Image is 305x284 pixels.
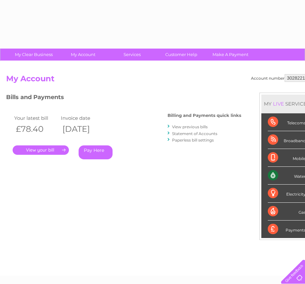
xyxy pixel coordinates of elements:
[56,49,110,61] a: My Account
[13,145,69,155] a: .
[172,124,208,129] a: View previous bills
[13,114,59,122] td: Your latest bill
[59,114,106,122] td: Invoice date
[13,122,59,136] th: £78.40
[272,101,285,107] div: LIVE
[172,131,217,136] a: Statement of Accounts
[6,93,241,104] h3: Bills and Payments
[204,49,257,61] a: Make A Payment
[105,49,159,61] a: Services
[79,145,113,159] a: Pay Here
[155,49,208,61] a: Customer Help
[172,138,214,142] a: Paperless bill settings
[168,113,241,118] h4: Billing and Payments quick links
[7,49,60,61] a: My Clear Business
[59,122,106,136] th: [DATE]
